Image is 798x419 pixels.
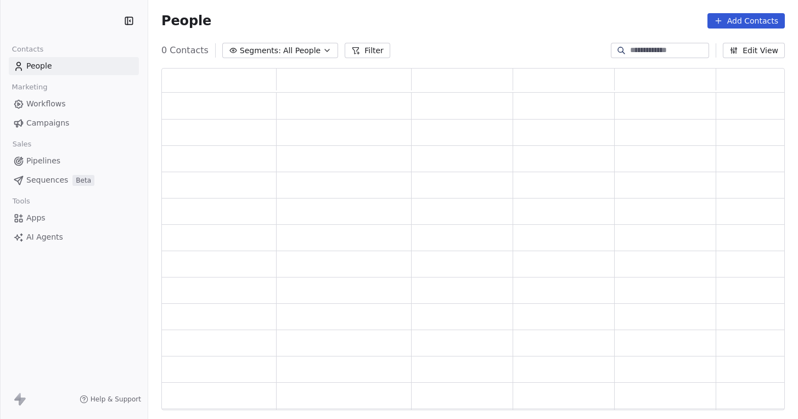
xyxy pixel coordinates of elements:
[26,117,69,129] span: Campaigns
[240,45,281,56] span: Segments:
[91,395,141,404] span: Help & Support
[9,95,139,113] a: Workflows
[9,228,139,246] a: AI Agents
[26,98,66,110] span: Workflows
[26,212,46,224] span: Apps
[26,231,63,243] span: AI Agents
[9,209,139,227] a: Apps
[8,136,36,152] span: Sales
[80,395,141,404] a: Help & Support
[7,79,52,95] span: Marketing
[9,114,139,132] a: Campaigns
[9,152,139,170] a: Pipelines
[26,174,68,186] span: Sequences
[161,44,209,57] span: 0 Contacts
[9,57,139,75] a: People
[72,175,94,186] span: Beta
[345,43,390,58] button: Filter
[707,13,785,29] button: Add Contacts
[723,43,785,58] button: Edit View
[26,155,60,167] span: Pipelines
[161,13,211,29] span: People
[283,45,321,56] span: All People
[7,41,48,58] span: Contacts
[8,193,35,209] span: Tools
[9,171,139,189] a: SequencesBeta
[26,60,52,72] span: People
